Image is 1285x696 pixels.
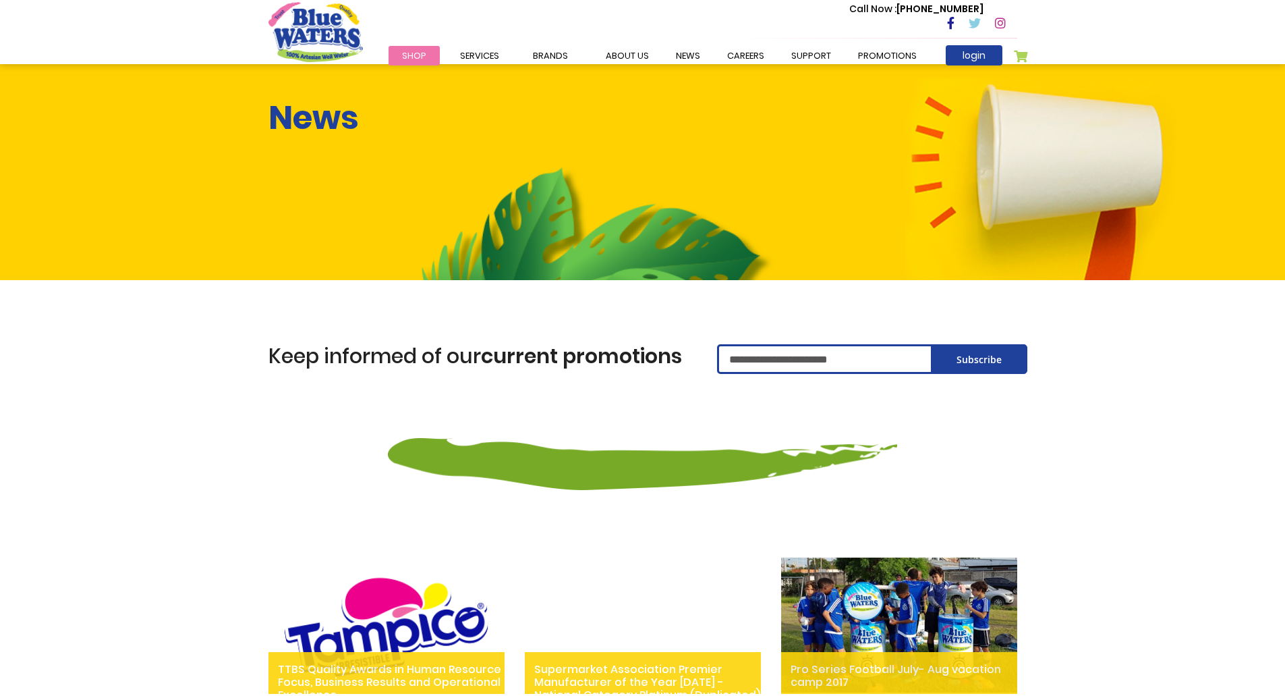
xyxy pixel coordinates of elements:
[946,45,1002,65] a: login
[931,344,1027,374] button: Subscribe
[714,46,778,65] a: careers
[268,344,697,369] h1: Keep informed of our
[781,558,1017,693] img: Pro Series Football July- Aug vacation camp 2017
[533,49,568,62] span: Brands
[849,2,983,16] p: [PHONE_NUMBER]
[781,652,1017,689] a: Pro Series Football July- Aug vacation camp 2017
[388,396,897,490] img: decor
[845,46,930,65] a: Promotions
[956,353,1002,366] span: Subscribe
[268,558,505,693] img: TTBS Quality Awards in Human Resource Focus, Business Results and Operational Excellence
[849,2,896,16] span: Call Now :
[460,49,499,62] span: Services
[268,2,363,61] a: store logo
[662,46,714,65] a: News
[268,99,359,138] h1: News
[778,46,845,65] a: support
[402,49,426,62] span: Shop
[592,46,662,65] a: about us
[481,342,682,371] span: current promotions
